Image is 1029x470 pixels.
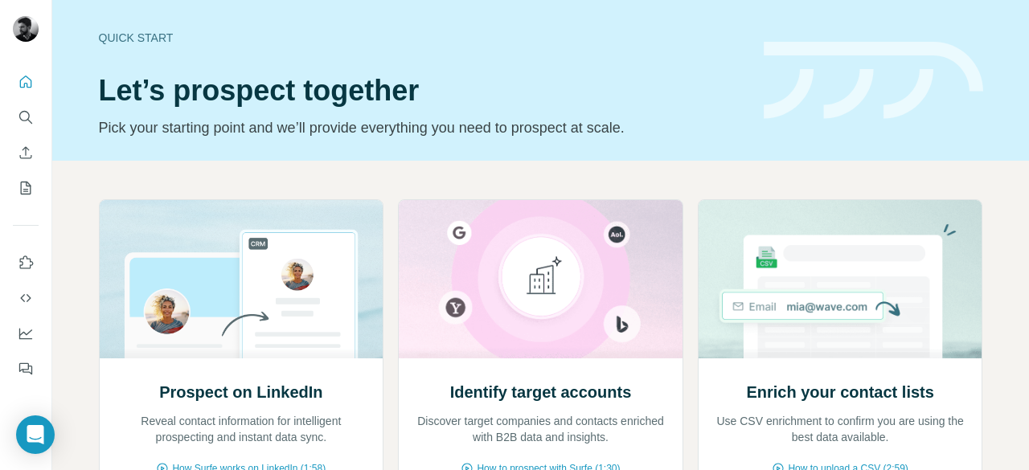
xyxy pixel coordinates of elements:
button: Feedback [13,354,39,383]
button: Use Surfe API [13,284,39,313]
div: Open Intercom Messenger [16,415,55,454]
img: banner [764,42,983,120]
button: Use Surfe on LinkedIn [13,248,39,277]
h2: Identify target accounts [450,381,632,403]
img: Prospect on LinkedIn [99,200,384,358]
div: Quick start [99,30,744,46]
button: Search [13,103,39,132]
img: Identify target accounts [398,200,683,358]
button: Quick start [13,67,39,96]
img: Avatar [13,16,39,42]
button: My lists [13,174,39,202]
p: Use CSV enrichment to confirm you are using the best data available. [715,413,966,445]
h2: Enrich your contact lists [746,381,933,403]
p: Reveal contact information for intelligent prospecting and instant data sync. [116,413,367,445]
button: Enrich CSV [13,138,39,167]
p: Discover target companies and contacts enriched with B2B data and insights. [415,413,666,445]
img: Enrich your contact lists [698,200,983,358]
p: Pick your starting point and we’ll provide everything you need to prospect at scale. [99,116,744,139]
h2: Prospect on LinkedIn [159,381,322,403]
h1: Let’s prospect together [99,75,744,107]
button: Dashboard [13,319,39,348]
